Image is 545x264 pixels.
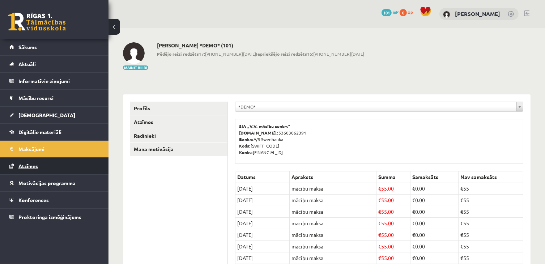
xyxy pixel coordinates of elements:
[458,252,523,264] td: €55
[378,231,381,238] span: €
[18,214,81,220] span: Proktoringa izmēģinājums
[157,42,364,48] h2: [PERSON_NAME] *DEMO* (101)
[235,252,290,264] td: [DATE]
[410,252,459,264] td: 0.00
[382,9,392,16] span: 101
[18,112,75,118] span: [DEMOGRAPHIC_DATA]
[290,252,376,264] td: mācību maksa
[412,197,415,203] span: €
[410,195,459,206] td: 0.00
[9,56,99,72] a: Aktuāli
[18,61,36,67] span: Aktuāli
[378,243,381,250] span: €
[157,51,199,57] b: Pēdējo reizi redzēts
[290,206,376,218] td: mācību maksa
[18,73,99,89] legend: Informatīvie ziņojumi
[410,183,459,195] td: 0.00
[458,206,523,218] td: €55
[18,180,76,186] span: Motivācijas programma
[130,142,227,156] a: Mana motivācija
[235,229,290,241] td: [DATE]
[376,218,410,229] td: 55.00
[123,42,145,64] img: Milana Sergejeva
[410,241,459,252] td: 0.00
[290,218,376,229] td: mācību maksa
[239,130,278,136] b: [DOMAIN_NAME].:
[9,175,99,191] a: Motivācijas programma
[376,252,410,264] td: 55.00
[458,241,523,252] td: €55
[400,9,416,15] a: 0 xp
[410,229,459,241] td: 0.00
[410,206,459,218] td: 0.00
[9,158,99,174] a: Atzīmes
[290,183,376,195] td: mācību maksa
[458,218,523,229] td: €55
[376,241,410,252] td: 55.00
[458,229,523,241] td: €55
[378,208,381,215] span: €
[235,241,290,252] td: [DATE]
[239,136,254,142] b: Banka:
[9,107,99,123] a: [DEMOGRAPHIC_DATA]
[123,65,148,70] button: Mainīt bildi
[376,229,410,241] td: 55.00
[18,141,99,157] legend: Maksājumi
[235,195,290,206] td: [DATE]
[130,102,227,115] a: Profils
[130,129,227,142] a: Radinieki
[9,209,99,225] a: Proktoringa izmēģinājums
[458,171,523,183] th: Nav samaksāts
[458,195,523,206] td: €55
[235,171,290,183] th: Datums
[18,95,54,101] span: Mācību resursi
[382,9,399,15] a: 101 mP
[412,231,415,238] span: €
[378,220,381,226] span: €
[239,143,251,149] b: Kods:
[378,197,381,203] span: €
[239,149,253,155] b: Konts:
[412,255,415,261] span: €
[378,255,381,261] span: €
[9,192,99,208] a: Konferences
[443,11,450,18] img: Milana Sergejeva
[458,183,523,195] td: €55
[412,220,415,226] span: €
[408,9,413,15] span: xp
[410,171,459,183] th: Samaksāts
[378,185,381,192] span: €
[239,123,519,156] p: 53603062391 A/S Swedbanka [SWIFT_CODE] [FINANCIAL_ID]
[290,241,376,252] td: mācību maksa
[18,129,61,135] span: Digitālie materiāli
[376,183,410,195] td: 55.00
[412,208,415,215] span: €
[157,51,364,57] span: 17:[PHONE_NUMBER][DATE] 16:[PHONE_NUMBER][DATE]
[455,10,500,17] a: [PERSON_NAME]
[410,218,459,229] td: 0.00
[376,195,410,206] td: 55.00
[8,13,66,31] a: Rīgas 1. Tālmācības vidusskola
[9,90,99,106] a: Mācību resursi
[400,9,407,16] span: 0
[9,73,99,89] a: Informatīvie ziņojumi
[9,124,99,140] a: Digitālie materiāli
[290,171,376,183] th: Apraksts
[290,229,376,241] td: mācību maksa
[376,206,410,218] td: 55.00
[9,39,99,55] a: Sākums
[412,185,415,192] span: €
[290,195,376,206] td: mācību maksa
[412,243,415,250] span: €
[376,171,410,183] th: Summa
[130,115,227,129] a: Atzīmes
[256,51,307,57] b: Iepriekšējo reizi redzēts
[235,183,290,195] td: [DATE]
[18,44,37,50] span: Sākums
[18,197,49,203] span: Konferences
[235,218,290,229] td: [DATE]
[18,163,38,169] span: Atzīmes
[239,123,291,129] b: SIA „V.V. mācību centrs”
[9,141,99,157] a: Maksājumi
[235,206,290,218] td: [DATE]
